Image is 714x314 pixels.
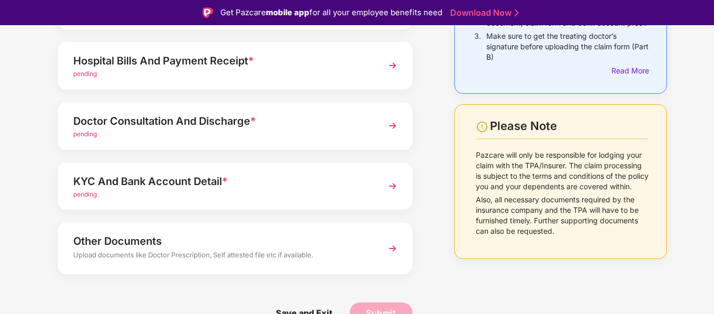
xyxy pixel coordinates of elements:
[476,194,649,236] p: Also, all necessary documents required by the insurance company and the TPA will have to be furni...
[73,52,370,69] div: Hospital Bills And Payment Receipt
[476,121,488,133] img: svg+xml;base64,PHN2ZyBpZD0iV2FybmluZ18tXzI0eDI0IiBkYXRhLW5hbWU9Ildhcm5pbmcgLSAyNHgyNCIgeG1sbnM9Im...
[490,119,649,133] div: Please Note
[486,31,649,62] p: Make sure to get the treating doctor’s signature before uploading the claim form (Part B)
[73,113,370,129] div: Doctor Consultation And Discharge
[203,7,213,18] img: Logo
[383,239,402,258] img: svg+xml;base64,PHN2ZyBpZD0iTmV4dCIgeG1sbnM9Imh0dHA6Ly93d3cudzMub3JnLzIwMDAvc3ZnIiB3aWR0aD0iMzYiIG...
[515,7,519,18] img: Stroke
[611,65,649,77] div: Read More
[73,70,97,78] span: pending
[73,233,370,250] div: Other Documents
[73,173,370,190] div: KYC And Bank Account Detail
[220,6,442,19] div: Get Pazcare for all your employee benefits need
[73,130,97,138] span: pending
[450,7,516,18] a: Download Now
[383,177,402,196] img: svg+xml;base64,PHN2ZyBpZD0iTmV4dCIgeG1sbnM9Imh0dHA6Ly93d3cudzMub3JnLzIwMDAvc3ZnIiB3aWR0aD0iMzYiIG...
[383,116,402,135] img: svg+xml;base64,PHN2ZyBpZD0iTmV4dCIgeG1sbnM9Imh0dHA6Ly93d3cudzMub3JnLzIwMDAvc3ZnIiB3aWR0aD0iMzYiIG...
[73,250,370,263] div: Upload documents like Doctor Prescription, Self attested file etc if available.
[474,31,481,62] p: 3.
[266,7,309,17] strong: mobile app
[383,56,402,75] img: svg+xml;base64,PHN2ZyBpZD0iTmV4dCIgeG1sbnM9Imh0dHA6Ly93d3cudzMub3JnLzIwMDAvc3ZnIiB3aWR0aD0iMzYiIG...
[73,190,97,198] span: pending
[476,150,649,192] p: Pazcare will only be responsible for lodging your claim with the TPA/Insurer. The claim processin...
